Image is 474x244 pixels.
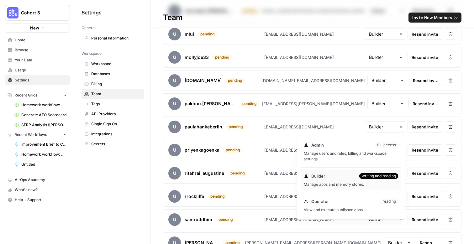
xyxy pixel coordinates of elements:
[91,121,141,127] span: Single Sign On
[412,31,438,37] span: Resend invite
[371,101,402,107] input: Builder
[408,29,442,40] button: Resend invite
[15,77,67,83] span: Settings
[185,101,236,107] div: pakhou.[PERSON_NAME]
[91,91,141,97] span: Team
[5,185,70,195] div: What's new?
[168,74,181,87] span: u
[21,102,67,108] span: Homework workflow: Meta Description ([GEOGRAPHIC_DATA]) Grid
[369,216,401,223] input: Builder
[14,92,37,98] span: Recent Grids
[168,167,181,179] span: u
[91,71,141,77] span: Databases
[185,54,209,60] div: mollyjoe33
[412,147,438,153] span: Resend invite
[412,193,438,200] span: Resend invite
[408,168,442,179] button: Resend invite
[226,124,245,130] div: pending
[369,124,401,130] input: Builder
[408,144,442,156] button: Resend invite
[82,129,144,139] a: Integrations
[21,112,67,118] span: Generate AEO Scorecard
[21,152,67,157] span: Homework workflow: Meta Description ([GEOGRAPHIC_DATA])
[91,35,141,41] span: Personal Information
[82,33,144,43] a: Personal Information
[150,13,474,23] div: Team
[5,75,70,85] a: Settings
[12,120,70,130] a: SERP Analysis ([PERSON_NAME])
[168,190,181,203] span: u
[7,7,18,18] img: Cohort 5 Logo
[12,139,70,149] a: Improvement Brief to Content Brief
[21,122,67,128] span: SERP Analysis ([PERSON_NAME])
[82,79,144,89] a: Billing
[15,37,67,43] span: Home
[185,77,222,84] div: [DOMAIN_NAME]
[91,101,141,107] span: Tags
[185,124,222,130] div: paulahankeberlin
[412,124,438,130] span: Resend invite
[359,173,398,179] div: writing and reading
[264,193,334,200] div: [EMAIL_ADDRESS][DOMAIN_NAME]
[304,182,398,187] div: Manage apps and memory stores.
[82,139,144,149] a: Secrets
[91,81,141,87] span: Billing
[375,142,398,148] div: full access
[15,197,67,203] span: Help + Support
[12,110,70,120] a: Generate AEO Scorecard
[412,54,438,60] span: Resend invite
[228,170,247,176] div: pending
[185,193,204,200] div: rrockliffe
[82,109,144,119] a: API Providers
[264,31,334,37] div: [EMAIL_ADDRESS][DOMAIN_NAME]
[261,77,365,84] div: [DOMAIN_NAME][EMAIL_ADDRESS][DOMAIN_NAME]
[15,47,67,53] span: Browse
[380,199,398,204] div: reading
[14,132,47,138] span: Recent Workflows
[15,67,67,73] span: Usage
[408,121,442,132] button: Resend invite
[12,149,70,159] a: Homework workflow: Meta Description ([GEOGRAPHIC_DATA])
[213,55,232,60] div: pending
[5,185,70,195] button: What's new?
[15,57,67,63] span: Your Data
[223,147,243,153] div: pending
[5,45,70,55] a: Browse
[5,65,70,75] a: Usage
[264,124,334,130] div: [EMAIL_ADDRESS][DOMAIN_NAME]
[369,31,401,37] input: Builder
[304,207,398,213] div: View and execute published apps.
[5,130,70,139] button: Recent Workflows
[208,194,227,199] div: pending
[168,51,181,64] span: u
[5,23,70,33] button: New
[82,89,144,99] a: Team
[304,151,398,162] div: Manage users and roles, billing and workspace settings.
[185,31,194,37] div: mlui
[168,97,181,110] span: u
[82,25,96,31] span: General
[311,142,324,148] span: Admin
[185,147,219,153] div: priyenkagoenka
[82,69,144,79] a: Databases
[168,121,181,133] span: u
[216,217,235,222] div: pending
[168,144,181,156] span: u
[264,170,334,176] div: [EMAIL_ADDRESS][DOMAIN_NAME]
[21,10,59,16] span: Cohort 5
[82,119,144,129] a: Single Sign On
[82,9,102,16] span: Settings
[5,55,70,65] a: Your Data
[12,159,70,169] a: Untitled
[91,141,141,147] span: Secrets
[5,195,70,205] button: Help + Support
[21,162,67,167] span: Untitled
[5,35,70,45] a: Home
[91,131,141,137] span: Integrations
[225,78,245,83] div: pending
[82,59,144,69] a: Workspace
[371,77,402,84] input: Builder
[412,14,452,21] span: Invite New Members
[413,77,438,84] span: Resend invite
[185,216,212,223] div: samruddhim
